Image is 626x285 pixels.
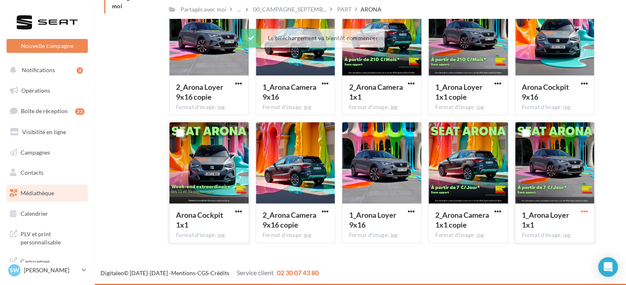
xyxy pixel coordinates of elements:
div: Format d'image: jpg [176,232,242,239]
div: PART [337,5,352,14]
a: SW [PERSON_NAME] [7,262,88,278]
p: [PERSON_NAME] [24,266,78,274]
span: 2_Arona Camera 9x16 copie [263,210,316,229]
a: Calendrier [5,205,89,222]
a: Campagnes DataOnDemand [5,253,89,277]
div: ARONA [361,5,382,14]
span: PLV et print personnalisable [21,228,85,246]
a: Crédits [210,269,229,276]
span: 2_Arona Camera 1x1 copie [435,210,489,229]
span: 00_CAMPAGNE_SEPTEMB... [253,5,327,14]
div: Format d'image: jpg [349,232,415,239]
span: 1_Arona Loyer 1x1 [522,210,569,229]
span: 2_Arona Loyer 9x16 copie [176,82,223,101]
span: 02 30 07 43 80 [277,269,319,276]
div: Open Intercom Messenger [598,257,618,277]
span: Calendrier [21,210,48,217]
span: Campagnes [21,148,50,155]
div: 3 [77,67,83,74]
span: © [DATE]-[DATE] - - - [101,269,319,276]
span: Contacts [21,169,43,176]
div: Format d'image: jpg [435,104,501,111]
div: Format d'image: jpg [263,104,329,111]
span: Campagnes DataOnDemand [21,256,85,274]
button: Notifications 3 [5,62,86,79]
span: 1_Arona Camera 9x16 [263,82,316,101]
div: Format d'image: jpg [522,104,588,111]
div: Format d'image: jpg [435,232,501,239]
div: Le téléchargement va bientôt commencer [241,29,384,48]
div: Format d'image: jpg [522,232,588,239]
div: Format d'image: jpg [349,104,415,111]
span: Médiathèque [21,189,54,196]
span: Opérations [21,87,50,94]
span: Service client [237,269,274,276]
span: SW [10,266,19,274]
span: Visibilité en ligne [22,128,66,135]
a: Opérations [5,82,89,99]
span: Boîte de réception [21,107,68,114]
span: Arona Cockpit 9x16 [522,82,569,101]
button: Nouvelle campagne [7,39,88,53]
span: 1_Arona Loyer 9x16 [349,210,396,229]
a: Boîte de réception22 [5,102,89,120]
div: Partagés avec moi [180,5,226,14]
a: Contacts [5,164,89,181]
a: CGS [197,269,208,276]
a: Visibilité en ligne [5,123,89,141]
a: Campagnes [5,144,89,161]
a: Mentions [171,269,195,276]
div: Format d'image: jpg [263,232,329,239]
div: Format d'image: jpg [176,104,242,111]
a: Médiathèque [5,185,89,202]
div: ... [235,4,242,15]
a: PLV et print personnalisable [5,225,89,249]
span: Arona Cockpit 1x1 [176,210,223,229]
span: 1_Arona Loyer 1x1 copie [435,82,482,101]
div: 22 [75,108,85,115]
span: 2_Arona Camera 1x1 [349,82,402,101]
a: Digitaleo [101,269,124,276]
span: Notifications [22,66,55,73]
